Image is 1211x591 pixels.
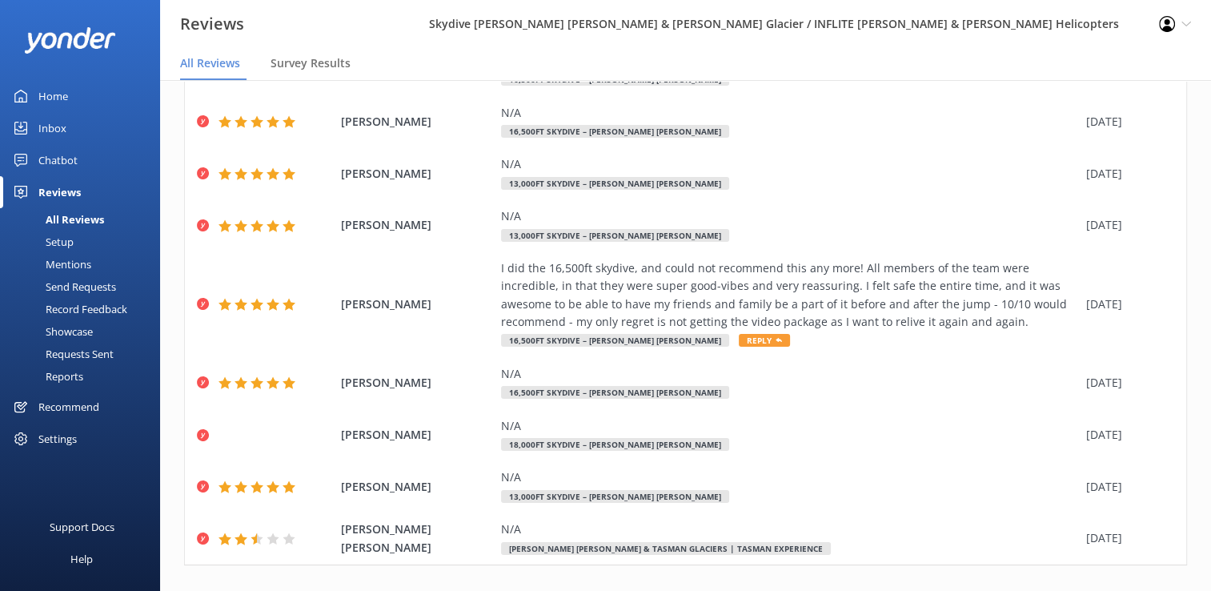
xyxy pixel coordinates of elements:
div: Send Requests [10,275,116,298]
a: Mentions [10,253,160,275]
div: N/A [501,365,1078,383]
div: N/A [501,521,1078,538]
div: Inbox [38,112,66,144]
span: 18,000ft Skydive – [PERSON_NAME] [PERSON_NAME] [501,438,729,451]
span: 16,500ft Skydive – [PERSON_NAME] [PERSON_NAME] [501,386,729,399]
span: [PERSON_NAME] [341,374,493,392]
div: Help [70,543,93,575]
span: [PERSON_NAME] [PERSON_NAME] & Tasman Glaciers | Tasman Experience [501,542,831,555]
span: All Reviews [180,55,240,71]
div: All Reviews [10,208,104,231]
div: Recommend [38,391,99,423]
div: I did the 16,500ft skydive, and could not recommend this any more! All members of the team were i... [501,259,1078,332]
div: N/A [501,417,1078,435]
a: Showcase [10,320,160,343]
div: Mentions [10,253,91,275]
div: [DATE] [1086,374,1166,392]
div: Reviews [38,176,81,208]
span: 13,000ft Skydive – [PERSON_NAME] [PERSON_NAME] [501,229,729,242]
a: Requests Sent [10,343,160,365]
div: Record Feedback [10,298,127,320]
div: N/A [501,155,1078,173]
div: N/A [501,104,1078,122]
span: [PERSON_NAME] [341,478,493,496]
div: Setup [10,231,74,253]
span: Reply [739,334,790,347]
div: Showcase [10,320,93,343]
span: 16,500ft Skydive – [PERSON_NAME] [PERSON_NAME] [501,334,729,347]
a: Record Feedback [10,298,160,320]
div: Chatbot [38,144,78,176]
div: N/A [501,468,1078,486]
a: Reports [10,365,160,388]
span: Survey Results [271,55,351,71]
div: Reports [10,365,83,388]
a: Send Requests [10,275,160,298]
div: [DATE] [1086,165,1166,183]
span: [PERSON_NAME] [341,165,493,183]
div: Settings [38,423,77,455]
span: 16,500ft Skydive – [PERSON_NAME] [PERSON_NAME] [501,125,729,138]
span: 13,000ft Skydive – [PERSON_NAME] [PERSON_NAME] [501,177,729,190]
span: [PERSON_NAME] [341,113,493,131]
div: Support Docs [50,511,114,543]
div: Home [38,80,68,112]
div: [DATE] [1086,426,1166,444]
div: N/A [501,207,1078,225]
img: yonder-white-logo.png [24,27,116,54]
span: [PERSON_NAME] [PERSON_NAME] [341,521,493,557]
div: Requests Sent [10,343,114,365]
span: [PERSON_NAME] [341,426,493,444]
span: [PERSON_NAME] [341,295,493,313]
div: [DATE] [1086,113,1166,131]
span: 13,000ft Skydive – [PERSON_NAME] [PERSON_NAME] [501,490,729,503]
div: [DATE] [1086,529,1166,547]
h3: Reviews [180,11,244,37]
a: Setup [10,231,160,253]
div: [DATE] [1086,478,1166,496]
span: [PERSON_NAME] [341,216,493,234]
div: [DATE] [1086,295,1166,313]
div: [DATE] [1086,216,1166,234]
a: All Reviews [10,208,160,231]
